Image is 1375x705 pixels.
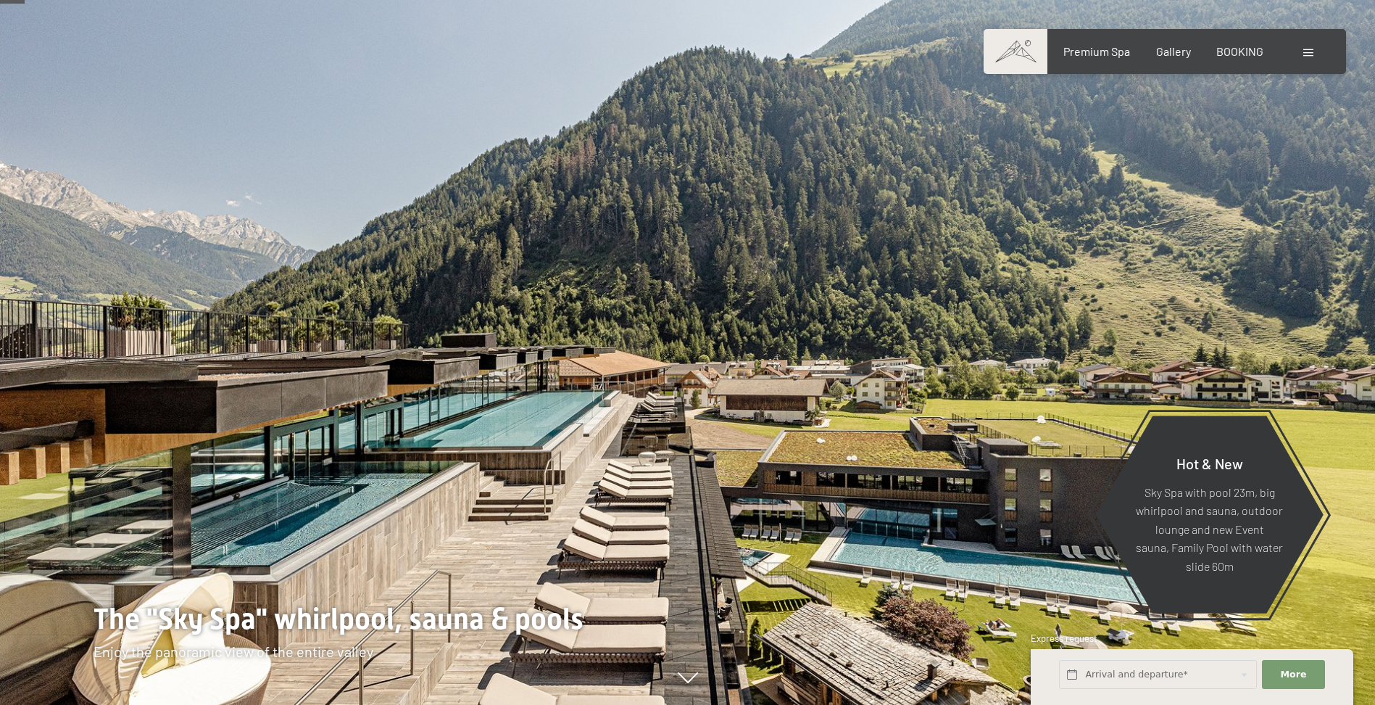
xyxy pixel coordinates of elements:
a: Premium Spa [1063,44,1130,58]
button: More [1262,660,1324,690]
a: Gallery [1156,44,1191,58]
span: Express request [1031,632,1097,644]
span: More [1281,668,1307,681]
a: BOOKING [1216,44,1263,58]
span: Hot & New [1176,454,1243,471]
a: Hot & New Sky Spa with pool 23m, big whirlpool and sauna, outdoor lounge and new Event sauna, Fam... [1094,415,1324,614]
p: Sky Spa with pool 23m, big whirlpool and sauna, outdoor lounge and new Event sauna, Family Pool w... [1131,482,1288,575]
